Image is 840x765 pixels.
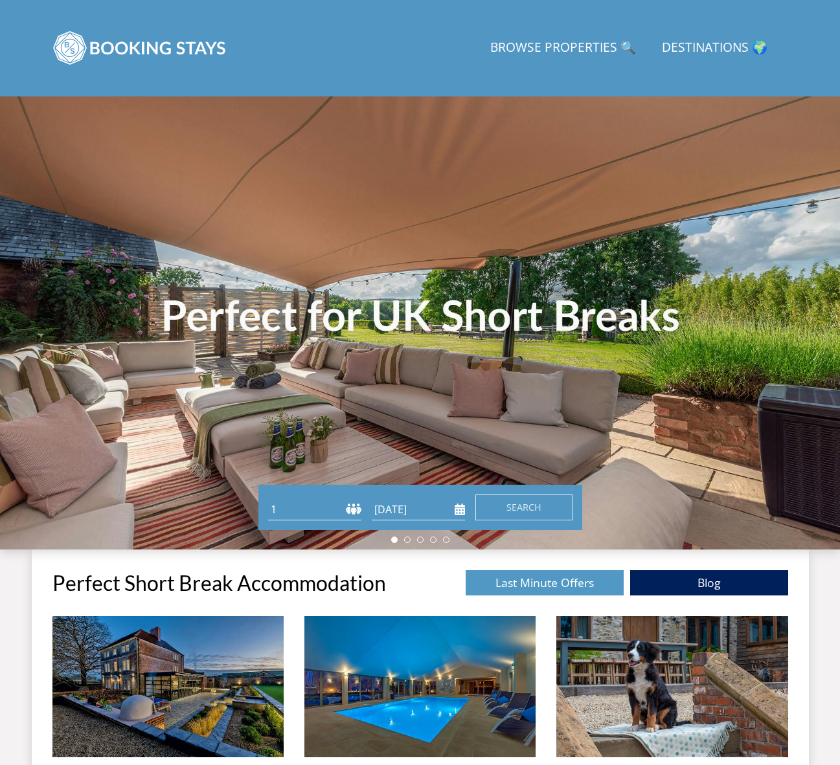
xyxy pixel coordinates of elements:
a: Last Minute Offers [466,570,624,595]
a: Destinations 🌍 [657,34,773,63]
button: Search [475,494,573,520]
input: Arrival Date [372,499,465,520]
img: 'Large Group Accommodation' - Large Group Accommodation Holiday Ideas [52,616,284,757]
a: Blog [630,570,788,595]
img: BookingStays [52,16,227,80]
a: Browse Properties 🔍 [485,34,641,63]
img: 'Properties With Indoor Pools' - Large Group Accommodation Holiday Ideas [304,616,536,757]
img: 'Dog Friendly Holiday ' - Large Group Accommodation Holiday Ideas [556,616,788,757]
span: Search [506,501,541,513]
h1: Perfect Short Break Accommodation [52,571,386,594]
